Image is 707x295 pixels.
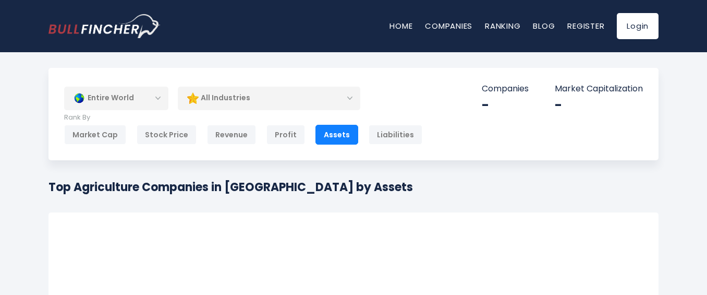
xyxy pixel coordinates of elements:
[64,86,168,110] div: Entire World
[369,125,422,145] div: Liabilities
[207,125,256,145] div: Revenue
[482,84,529,95] p: Companies
[48,14,161,38] img: bullfincher logo
[617,13,659,39] a: Login
[48,14,161,38] a: Go to homepage
[266,125,305,145] div: Profit
[555,84,643,95] p: Market Capitalization
[64,125,126,145] div: Market Cap
[48,179,413,196] h1: Top Agriculture Companies in [GEOGRAPHIC_DATA] by Assets
[485,20,520,31] a: Ranking
[567,20,604,31] a: Register
[178,86,360,110] div: All Industries
[137,125,197,145] div: Stock Price
[555,97,643,113] div: -
[482,97,529,113] div: -
[425,20,472,31] a: Companies
[389,20,412,31] a: Home
[64,113,422,122] p: Rank By
[315,125,358,145] div: Assets
[533,20,555,31] a: Blog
